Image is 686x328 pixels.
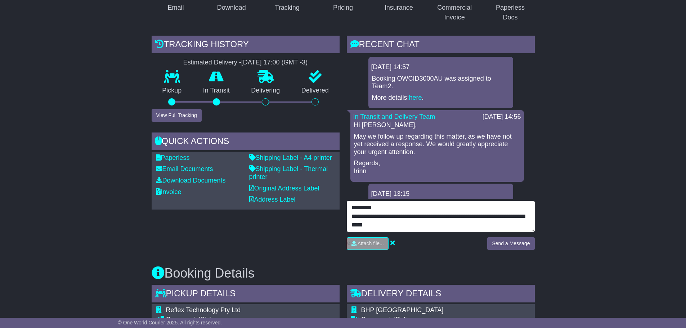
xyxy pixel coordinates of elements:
[487,237,534,250] button: Send a Message
[361,316,530,324] div: Delivery
[249,165,328,180] a: Shipping Label - Thermal printer
[291,87,340,95] p: Delivered
[166,316,329,324] div: Pickup
[275,3,299,13] div: Tracking
[372,94,510,102] p: More details: .
[241,59,308,67] div: [DATE] 17:00 (GMT -3)
[354,133,520,156] p: May we follow up regarding this matter, as we have not yet received a response. We would greatly ...
[156,165,213,172] a: Email Documents
[347,36,535,55] div: RECENT CHAT
[371,63,510,71] div: [DATE] 14:57
[192,87,241,95] p: In Transit
[166,306,241,314] span: Reflex Technology Pty Ltd
[385,3,413,13] div: Insurance
[333,3,353,13] div: Pricing
[217,3,246,13] div: Download
[372,75,510,90] p: Booking OWCID3000AU was assigned to Team2.
[361,306,444,314] span: BHP [GEOGRAPHIC_DATA]
[152,266,535,280] h3: Booking Details
[409,94,422,101] a: here
[152,285,340,304] div: Pickup Details
[156,177,226,184] a: Download Documents
[118,320,222,325] span: © One World Courier 2025. All rights reserved.
[152,132,340,152] div: Quick Actions
[167,3,184,13] div: Email
[152,109,202,122] button: View Full Tracking
[361,316,396,323] span: Commercial
[354,121,520,129] p: Hi [PERSON_NAME],
[249,196,296,203] a: Address Label
[371,190,510,198] div: [DATE] 13:15
[166,316,201,323] span: Commercial
[156,188,181,196] a: Invoice
[249,154,332,161] a: Shipping Label - A4 printer
[156,154,190,161] a: Paperless
[152,87,193,95] p: Pickup
[347,285,535,304] div: Delivery Details
[152,36,340,55] div: Tracking history
[483,113,521,121] div: [DATE] 14:56
[249,185,319,192] a: Original Address Label
[435,3,474,22] div: Commercial Invoice
[354,159,520,175] p: Regards, Irinn
[491,3,530,22] div: Paperless Docs
[152,59,340,67] div: Estimated Delivery -
[353,113,435,120] a: In Transit and Delivery Team
[241,87,291,95] p: Delivering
